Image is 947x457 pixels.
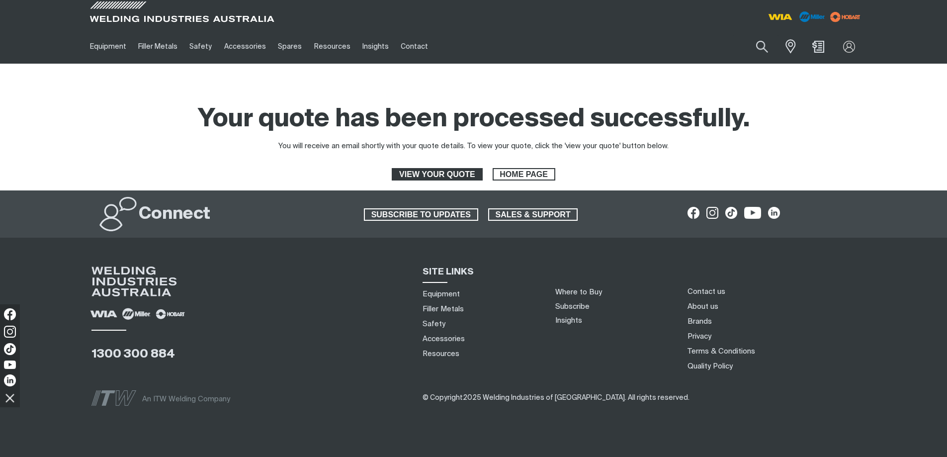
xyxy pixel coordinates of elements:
a: Brands [688,316,712,327]
button: Search products [745,35,779,58]
a: Resources [423,349,459,359]
img: miller [827,9,863,24]
nav: Sitemap [419,286,543,361]
img: hide socials [1,389,18,406]
a: 1300 300 884 [91,348,175,360]
span: © Copyright 2025 Welding Industries of [GEOGRAPHIC_DATA] . All rights reserved. [423,394,689,401]
a: Accessories [423,334,465,344]
a: SALES & SUPPORT [488,208,578,221]
a: Subscribe [555,303,590,310]
input: Product name or item number... [733,35,779,58]
a: Terms & Conditions [688,346,755,357]
a: Safety [423,319,445,329]
a: Shopping cart (0 product(s)) [810,41,826,53]
a: Equipment [423,289,460,299]
a: Spares [272,29,308,64]
a: HOME PAGE [493,168,555,181]
span: An ITW Welding Company [142,395,230,403]
a: Quality Policy [688,361,733,371]
img: TikTok [4,343,16,355]
a: VIEW YOUR QUOTE [392,168,482,181]
img: LinkedIn [4,374,16,386]
a: Contact us [688,286,725,297]
a: Insights [356,29,395,64]
span: SITE LINKS [423,268,474,276]
span: VIEW YOUR QUOTE [393,168,481,181]
img: Instagram [4,326,16,338]
span: ​​​​​​​​​​​​​​​​​​ ​​​​​​ [423,394,689,401]
h1: Your quote has been processed successfully. [84,103,863,136]
span: SALES & SUPPORT [489,208,577,221]
nav: Footer [684,284,874,373]
a: Filler Metals [423,304,464,314]
a: Accessories [218,29,272,64]
a: Resources [308,29,356,64]
nav: Main [84,29,669,64]
a: About us [688,301,718,312]
a: Insights [555,317,582,324]
a: Equipment [84,29,132,64]
p: You will receive an email shortly with your quote details. To view your quote, click the 'view yo... [84,141,863,152]
h2: Connect [139,203,210,225]
span: HOME PAGE [494,168,554,181]
a: Where to Buy [555,288,602,296]
a: Safety [183,29,218,64]
img: YouTube [4,361,16,369]
img: Facebook [4,308,16,320]
a: SUBSCRIBE TO UPDATES [364,208,478,221]
a: Filler Metals [132,29,183,64]
span: SUBSCRIBE TO UPDATES [365,208,477,221]
a: Privacy [688,331,711,342]
a: Contact [395,29,434,64]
